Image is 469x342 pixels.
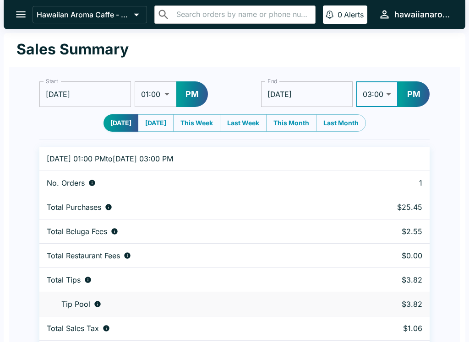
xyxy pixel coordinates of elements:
p: 1 [351,178,422,187]
p: $1.06 [351,324,422,333]
p: [DATE] 01:00 PM to [DATE] 03:00 PM [47,154,336,163]
button: Last Week [220,114,267,132]
button: [DATE] [138,114,174,132]
div: Combined individual and pooled tips [47,275,336,284]
div: hawaiianaromacaffe [394,9,451,20]
p: Total Restaurant Fees [47,251,120,260]
p: Alerts [344,10,364,19]
h1: Sales Summary [16,40,129,59]
p: $25.45 [351,203,422,212]
p: Total Tips [47,275,81,284]
p: Total Sales Tax [47,324,99,333]
label: Start [46,77,58,85]
p: $3.82 [351,275,422,284]
label: End [267,77,278,85]
div: Sales tax paid by diners [47,324,336,333]
button: PM [398,81,430,107]
button: PM [176,81,208,107]
input: Choose date, selected date is Aug 9, 2025 [39,81,131,107]
p: $2.55 [351,227,422,236]
p: Tip Pool [61,299,90,309]
p: Total Purchases [47,203,101,212]
button: This Month [266,114,316,132]
p: Hawaiian Aroma Caffe - Waikiki Beachcomber [37,10,130,19]
div: Aggregate order subtotals [47,203,336,212]
div: Tips unclaimed by a waiter [47,299,336,309]
p: $0.00 [351,251,422,260]
div: Number of orders placed [47,178,336,187]
button: [DATE] [104,114,138,132]
p: 0 [338,10,342,19]
input: Search orders by name or phone number [174,8,311,21]
p: Total Beluga Fees [47,227,107,236]
p: No. Orders [47,178,85,187]
button: Hawaiian Aroma Caffe - Waikiki Beachcomber [33,6,147,23]
p: $3.82 [351,299,422,309]
button: Last Month [316,114,366,132]
div: Fees paid by diners to Beluga [47,227,336,236]
input: Choose date, selected date is Aug 10, 2025 [261,81,353,107]
button: open drawer [9,3,33,26]
button: hawaiianaromacaffe [375,5,454,24]
div: Fees paid by diners to restaurant [47,251,336,260]
button: This Week [173,114,220,132]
